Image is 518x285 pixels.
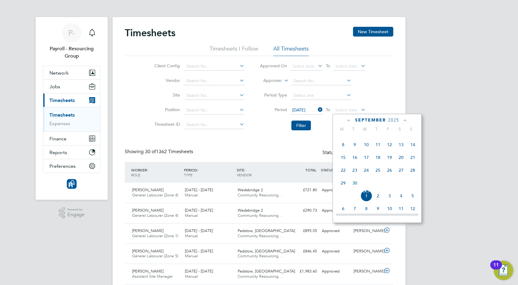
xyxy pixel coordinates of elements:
[384,139,395,150] span: 12
[395,152,407,163] span: 20
[184,172,192,177] span: TYPE
[43,107,100,132] div: Timesheets
[43,132,100,145] button: Finance
[384,203,395,214] span: 10
[407,203,419,214] span: 12
[49,112,75,118] a: Timesheets
[36,17,108,200] nav: Main navigation
[395,190,407,202] span: 4
[324,62,332,70] span: To
[384,152,395,163] span: 19
[319,226,351,236] div: Approved
[210,45,258,56] li: Timesheets I Follow
[260,63,287,69] label: Approved On
[372,203,384,214] span: 9
[273,45,309,56] li: All Timesheets
[185,233,198,238] span: Manual
[184,62,244,71] input: Search for...
[49,121,70,126] a: Expenses
[185,187,213,192] span: [DATE] - [DATE]
[68,29,75,37] span: P-
[184,91,244,100] input: Search for...
[288,206,319,216] div: £290.73
[132,248,164,254] span: [PERSON_NAME]
[337,177,349,189] span: 29
[67,207,85,212] span: Powered by
[147,167,148,172] span: /
[319,185,351,195] div: Approved
[288,226,319,236] div: £895.05
[43,93,100,107] button: Timesheets
[235,164,288,180] div: SITE
[145,149,156,155] span: 30 of
[238,192,282,198] span: Community Resourcing…
[238,248,295,254] span: Padstow, [GEOGRAPHIC_DATA]
[238,233,282,238] span: Community Resourcing…
[49,150,67,155] span: Reports
[335,107,357,113] span: Select date
[67,212,85,217] span: Engage
[336,126,347,132] span: M
[49,163,76,169] span: Preferences
[185,248,213,254] span: [DATE] - [DATE]
[132,192,178,198] span: General Labourer (Zone 4)
[353,27,393,37] button: New Timesheet
[372,139,384,150] span: 11
[407,139,419,150] span: 14
[125,149,194,155] div: Showing
[371,126,382,132] span: T
[292,63,314,69] span: Select date
[291,121,311,130] button: Filter
[394,126,405,132] span: S
[43,45,100,60] span: Payroll - Resourcing Group
[291,77,351,85] input: Search for...
[49,84,60,90] span: Jobs
[288,246,319,256] div: £846.45
[67,179,77,189] img: resourcinggroup-logo-retina.png
[372,190,384,202] span: 2
[182,164,235,180] div: PERIOD
[493,265,499,273] div: 11
[361,190,372,193] span: Oct
[382,126,394,132] span: F
[322,149,381,157] div: Status
[349,152,361,163] span: 16
[494,261,513,280] button: Open Resource Center, 11 new notifications
[43,179,100,189] a: Go to home page
[291,91,351,100] input: Select one
[49,70,69,76] span: Network
[132,187,164,192] span: [PERSON_NAME]
[132,228,164,233] span: [PERSON_NAME]
[260,92,287,98] label: Period Type
[185,208,213,213] span: [DATE] - [DATE]
[132,274,173,279] span: Assistant Site Manager
[395,203,407,214] span: 11
[349,177,361,189] span: 30
[407,164,419,176] span: 28
[347,126,359,132] span: T
[372,152,384,163] span: 18
[292,107,305,113] span: [DATE]
[361,152,372,163] span: 17
[131,172,140,177] span: ROLE
[395,139,407,150] span: 13
[351,266,383,276] div: [PERSON_NAME]
[337,152,349,163] span: 15
[349,203,361,214] span: 7
[185,228,213,233] span: [DATE] - [DATE]
[349,139,361,150] span: 9
[244,167,245,172] span: /
[153,78,180,83] label: Vendor
[355,118,386,123] span: September
[361,139,372,150] span: 10
[288,185,319,195] div: £721.80
[49,136,67,142] span: Finance
[288,266,319,276] div: £1,983.60
[153,63,180,69] label: Client Config
[361,203,372,214] span: 8
[337,203,349,214] span: 6
[49,97,75,103] span: Timesheets
[405,126,417,132] span: S
[237,172,252,177] span: VENDOR
[132,233,178,238] span: General Labourer (Zone 1)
